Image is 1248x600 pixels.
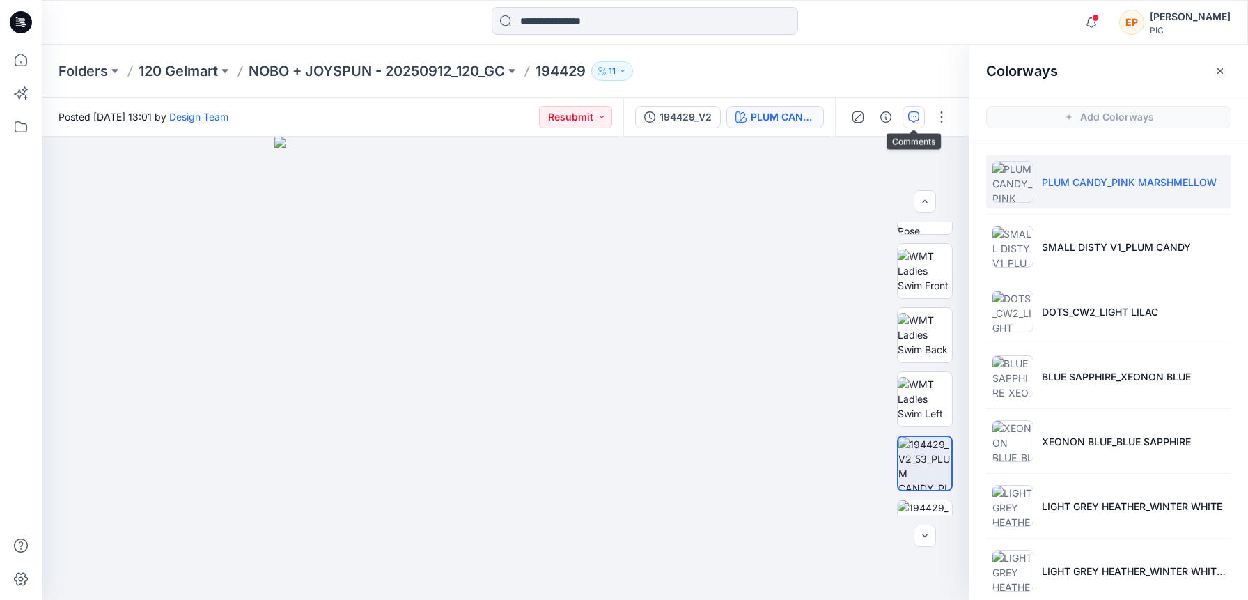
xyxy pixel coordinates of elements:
a: NOBO + JOYSPUN - 20250912_120_GC [249,61,505,81]
p: 11 [609,63,616,79]
img: PLUM CANDY_PINK MARSHMELLOW [992,161,1033,203]
p: XEONON BLUE_BLUE SAPPHIRE [1042,434,1191,449]
p: BLUE SAPPHIRE_XEONON BLUE [1042,369,1191,384]
button: 194429_V2 [635,106,721,128]
p: LIGHT GREY HEATHER_WINTER WHITE [1042,499,1222,514]
img: WMT Ladies Swim Left [898,377,952,421]
div: EP [1119,10,1144,35]
p: SMALL DISTY V1_PLUM CANDY [1042,240,1191,254]
p: 194429 [536,61,586,81]
p: DOTS_CW2_LIGHT LILAC [1042,305,1158,319]
img: LIGHT GREY HEATHER_WINTER WHITE [992,485,1033,527]
h2: Colorways [986,63,1058,79]
div: PLUM CANDY_PINK MARSHMELLOW [751,109,815,125]
img: WMT Ladies Swim Front [898,249,952,293]
button: 11 [591,61,633,81]
a: Folders [58,61,108,81]
img: XEONON BLUE_BLUE SAPPHIRE [992,420,1033,462]
img: WMT Ladies Swim Back [898,313,952,357]
img: DOTS_CW2_LIGHT LILAC [992,291,1033,332]
img: eyJhbGciOiJIUzI1NiIsImtpZCI6IjAiLCJzbHQiOiJzZXMiLCJ0eXAiOiJKV1QifQ.eyJkYXRhIjp7InR5cGUiOiJzdG9yYW... [274,137,738,600]
img: 194429_V2_53_PLUM CANDY_PINK MARSHMELLOW_Left [898,500,952,555]
p: LIGHT GREY HEATHER_WINTER WHITE 1 [1042,564,1226,578]
div: PIC [1150,25,1231,36]
button: Details [875,106,897,128]
a: 120 Gelmart [139,61,218,81]
img: BLUE SAPPHIRE_XEONON BLUE [992,355,1033,397]
img: SMALL DISTY V1_PLUM CANDY [992,226,1033,268]
p: PLUM CANDY_PINK MARSHMELLOW [1042,175,1217,190]
img: 194429_V2_53_PLUM CANDY_PINK MARSHMELLOW_Front [898,437,951,490]
div: [PERSON_NAME] [1150,8,1231,25]
span: Posted [DATE] 13:01 by [58,109,228,124]
button: PLUM CANDY_PINK MARSHMELLOW [726,106,824,128]
a: Design Team [169,111,228,123]
img: LIGHT GREY HEATHER_WINTER WHITE 1 [992,550,1033,592]
div: 194429_V2 [660,109,712,125]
